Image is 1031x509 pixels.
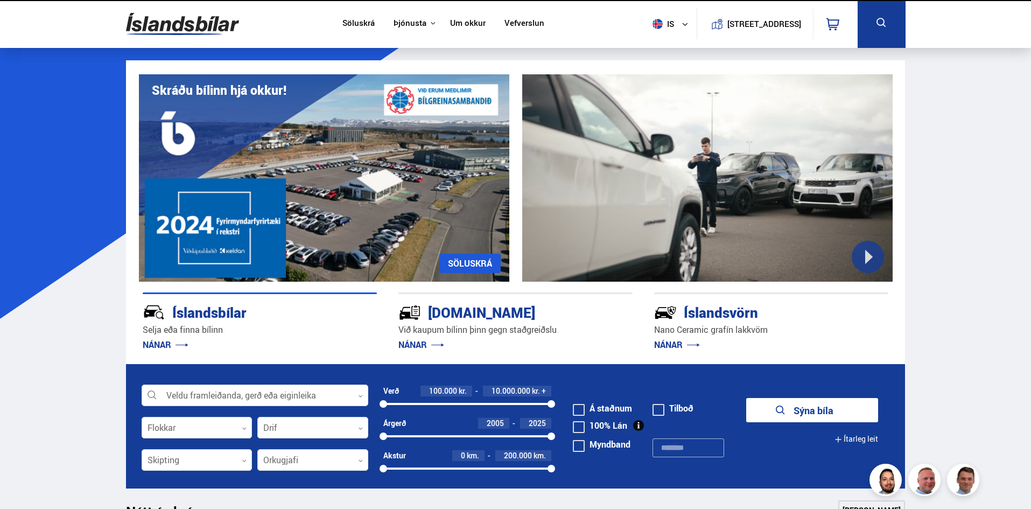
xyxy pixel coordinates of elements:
[492,386,530,396] span: 10.000.000
[450,18,486,30] a: Um okkur
[654,302,850,321] div: Íslandsvörn
[439,254,501,273] a: SÖLUSKRÁ
[398,339,444,351] a: NÁNAR
[910,465,942,498] img: siFngHWaQ9KaOqBr.png
[703,9,807,39] a: [STREET_ADDRESS]
[487,418,504,428] span: 2005
[143,324,377,336] p: Selja eða finna bílinn
[504,18,544,30] a: Vefverslun
[871,465,903,498] img: nhp88E3Fdnt1Opn2.png
[398,324,633,336] p: Við kaupum bílinn þinn gegn staðgreiðslu
[383,419,406,428] div: Árgerð
[654,339,700,351] a: NÁNAR
[504,450,532,461] span: 200.000
[139,74,509,282] img: eKx6w-_Home_640_.png
[383,387,399,395] div: Verð
[467,451,479,460] span: km.
[648,8,697,40] button: is
[732,19,797,29] button: [STREET_ADDRESS]
[653,19,663,29] img: svg+xml;base64,PHN2ZyB4bWxucz0iaHR0cDovL3d3dy53My5vcmcvMjAwMC9zdmciIHdpZHRoPSI1MTIiIGhlaWdodD0iNT...
[459,387,467,395] span: kr.
[143,302,339,321] div: Íslandsbílar
[653,404,693,413] label: Tilboð
[654,301,677,324] img: -Svtn6bYgwAsiwNX.svg
[648,19,675,29] span: is
[542,387,546,395] span: +
[143,301,165,324] img: JRvxyua_JYH6wB4c.svg
[746,398,878,422] button: Sýna bíla
[573,421,627,430] label: 100% Lán
[529,418,546,428] span: 2025
[654,324,888,336] p: Nano Ceramic grafín lakkvörn
[143,339,188,351] a: NÁNAR
[398,302,594,321] div: [DOMAIN_NAME]
[429,386,457,396] span: 100.000
[573,404,632,413] label: Á staðnum
[394,18,426,29] button: Þjónusta
[949,465,981,498] img: FbJEzSuNWCJXmdc-.webp
[383,451,406,460] div: Akstur
[126,6,239,41] img: G0Ugv5HjCgRt.svg
[573,440,630,449] label: Myndband
[152,83,286,97] h1: Skráðu bílinn hjá okkur!
[398,301,421,324] img: tr5P-W3DuiFaO7aO.svg
[342,18,375,30] a: Söluskrá
[534,451,546,460] span: km.
[461,450,465,461] span: 0
[834,427,878,451] button: Ítarleg leit
[532,387,540,395] span: kr.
